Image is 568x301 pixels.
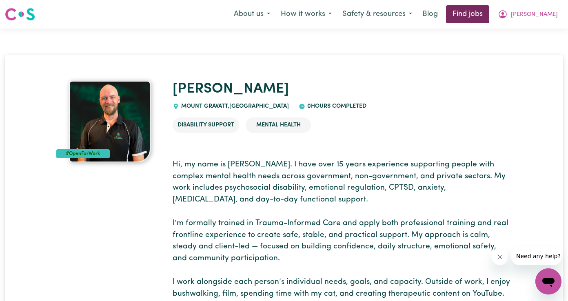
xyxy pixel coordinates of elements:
a: Dion's profile picture'#OpenForWork [56,81,163,162]
span: [PERSON_NAME] [511,10,558,19]
li: Disability Support [173,117,239,133]
span: MOUNT GRAVATT , [GEOGRAPHIC_DATA] [179,103,289,109]
button: How it works [275,6,337,23]
p: Hi, my name is [PERSON_NAME]. I have over 15 years experience supporting people with complex ment... [173,159,512,300]
a: Careseekers logo [5,5,35,24]
button: About us [229,6,275,23]
span: 0 hours completed [305,103,366,109]
iframe: Message from company [511,247,561,265]
a: Blog [417,5,443,23]
button: Safety & resources [337,6,417,23]
a: Find jobs [446,5,489,23]
iframe: Button to launch messaging window [535,268,561,294]
a: [PERSON_NAME] [173,82,289,96]
li: Mental Health [246,117,311,133]
iframe: Close message [492,249,508,265]
div: #OpenForWork [56,149,110,158]
img: Careseekers logo [5,7,35,22]
button: My Account [493,6,563,23]
img: Dion [69,81,151,162]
